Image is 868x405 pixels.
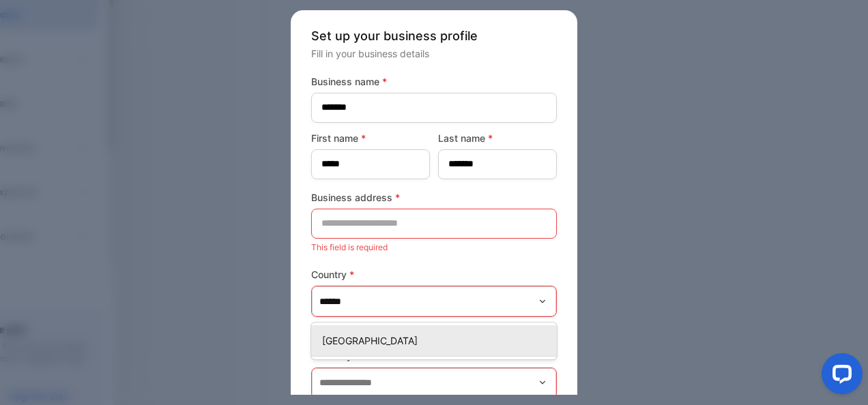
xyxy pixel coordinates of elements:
p: This field is required [311,320,557,337]
iframe: LiveChat chat widget [811,348,868,405]
p: [GEOGRAPHIC_DATA] [322,333,551,348]
label: Business name [311,74,557,89]
p: This field is required [311,239,557,256]
label: Country [311,267,557,282]
label: First name [311,131,430,145]
label: Last name [438,131,557,145]
p: Fill in your business details [311,46,557,61]
label: Business address [311,190,557,205]
p: Set up your business profile [311,27,557,45]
